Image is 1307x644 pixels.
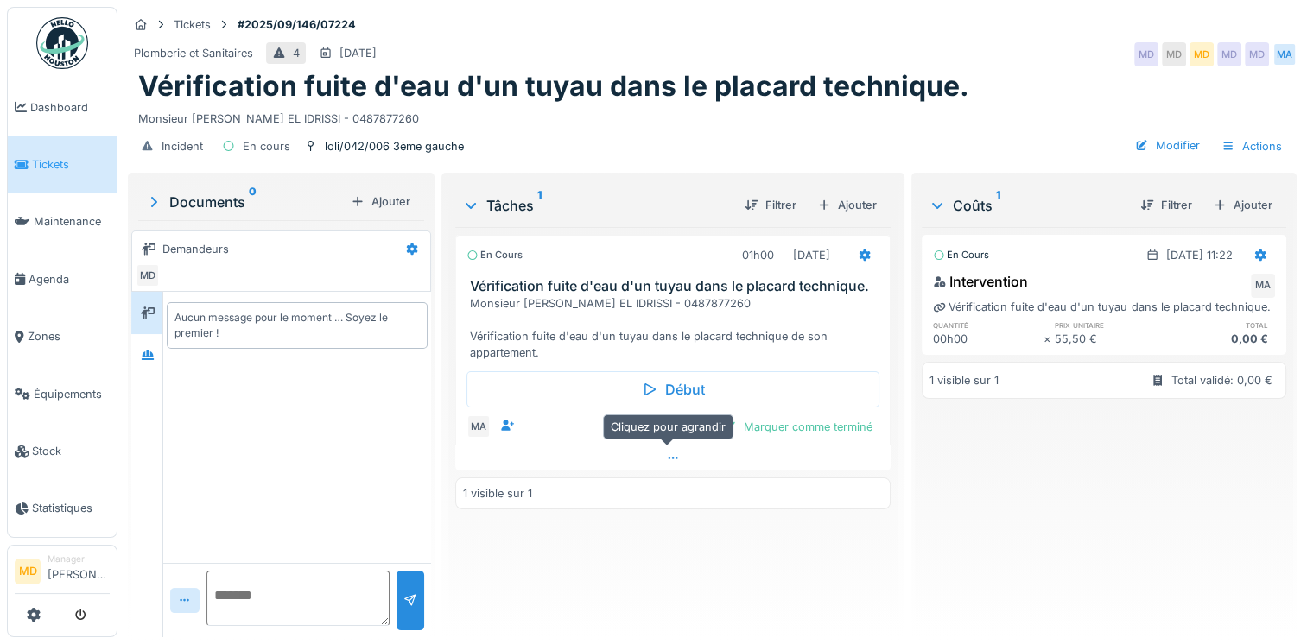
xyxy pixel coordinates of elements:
[15,559,41,584] li: MD
[8,422,117,479] a: Stock
[8,136,117,193] a: Tickets
[344,190,417,213] div: Ajouter
[34,386,110,402] span: Équipements
[325,138,464,155] div: loli/042/006 3ème gauche
[1214,134,1290,159] div: Actions
[8,365,117,422] a: Équipements
[162,138,203,155] div: Incident
[36,17,88,69] img: Badge_color-CXgf-gQk.svg
[793,247,830,263] div: [DATE]
[1166,247,1233,263] div: [DATE] 11:22
[8,250,117,307] a: Agenda
[34,213,110,230] span: Maintenance
[466,414,491,439] div: MA
[8,193,117,250] a: Maintenance
[466,248,523,262] div: En cours
[174,16,211,33] div: Tickets
[249,192,257,212] sup: 0
[231,16,363,33] strong: #2025/09/146/07224
[1133,193,1199,217] div: Filtrer
[8,308,117,365] a: Zones
[1206,193,1279,217] div: Ajouter
[738,193,803,217] div: Filtrer
[293,45,300,61] div: 4
[1190,42,1214,66] div: MD
[15,552,110,594] a: MD Manager[PERSON_NAME]
[1134,42,1158,66] div: MD
[32,156,110,173] span: Tickets
[32,443,110,459] span: Stock
[134,45,253,61] div: Plomberie et Sanitaires
[1055,331,1165,347] div: 55,50 €
[8,79,117,136] a: Dashboard
[1171,372,1272,388] div: Total validé: 0,00 €
[174,310,420,341] div: Aucun message pour le moment … Soyez le premier !
[162,241,229,257] div: Demandeurs
[929,195,1126,216] div: Coûts
[48,552,110,590] li: [PERSON_NAME]
[1217,42,1241,66] div: MD
[30,99,110,116] span: Dashboard
[933,331,1044,347] div: 00h00
[145,192,344,212] div: Documents
[929,372,999,388] div: 1 visible sur 1
[339,45,377,61] div: [DATE]
[933,248,989,262] div: En cours
[1164,331,1275,347] div: 0,00 €
[996,195,1000,216] sup: 1
[933,271,1028,292] div: Intervention
[1162,42,1186,66] div: MD
[1245,42,1269,66] div: MD
[1164,319,1275,331] h6: total
[138,104,1286,127] div: Monsieur [PERSON_NAME] EL IDRISSI - 0487877260
[810,193,884,217] div: Ajouter
[470,295,883,362] div: Monsieur [PERSON_NAME] EL IDRISSI - 0487877260 Vérification fuite d'eau d'un tuyau dans le placar...
[742,247,774,263] div: 01h00
[48,552,110,565] div: Manager
[8,480,117,537] a: Statistiques
[138,70,969,103] h1: Vérification fuite d'eau d'un tuyau dans le placard technique.
[243,138,290,155] div: En cours
[466,371,879,407] div: Début
[1055,319,1165,331] h6: prix unitaire
[463,485,532,502] div: 1 visible sur 1
[537,195,542,216] sup: 1
[716,415,879,439] div: Marquer comme terminé
[32,500,110,516] span: Statistiques
[470,278,883,294] h3: Vérification fuite d'eau d'un tuyau dans le placard technique.
[933,319,1044,331] h6: quantité
[136,263,160,287] div: MD
[1272,42,1297,66] div: MA
[933,299,1270,315] div: Vérification fuite d'eau d'un tuyau dans le placard technique.
[1044,331,1055,347] div: ×
[462,195,731,216] div: Tâches
[29,271,110,287] span: Agenda
[1128,134,1207,157] div: Modifier
[603,414,733,439] div: Cliquez pour agrandir
[1251,274,1275,298] div: MA
[28,328,110,344] span: Zones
